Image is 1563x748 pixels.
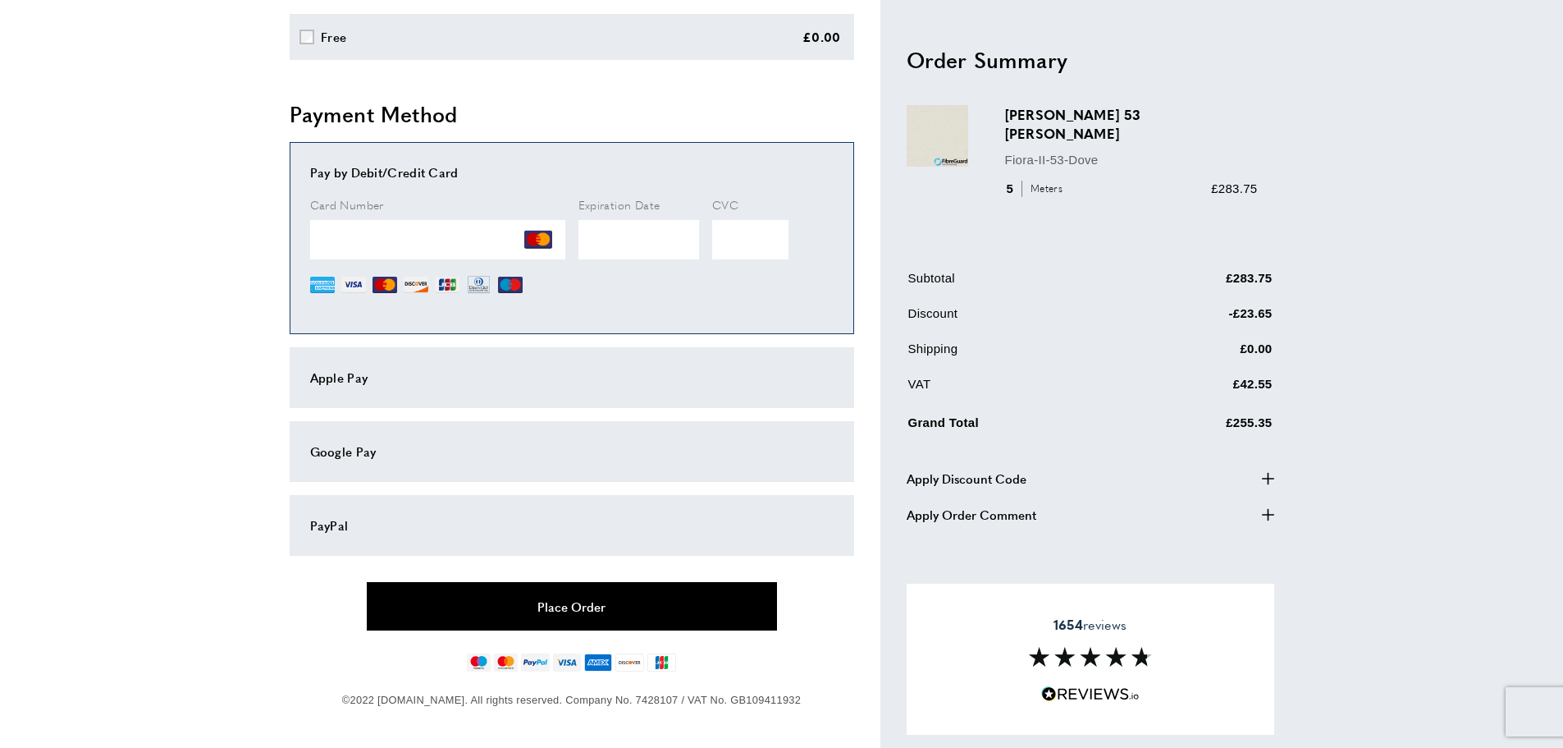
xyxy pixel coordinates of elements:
[1021,181,1067,196] span: Meters
[521,654,550,672] img: paypal
[908,268,1128,300] td: Subtotal
[647,654,676,672] img: jcb
[1129,374,1273,406] td: £42.55
[404,273,428,297] img: DI.png
[466,273,492,297] img: DN.png
[907,504,1036,524] span: Apply Order Comment
[1129,338,1273,370] td: £0.00
[524,226,552,254] img: MC.png
[615,654,644,672] img: discover
[1053,615,1083,634] strong: 1654
[578,220,700,259] iframe: Secure Credit Card Frame - Expiration Date
[908,303,1128,335] td: Discount
[1005,149,1258,169] p: Fiora-II-53-Dove
[341,273,366,297] img: VI.png
[342,694,801,706] span: ©2022 [DOMAIN_NAME]. All rights reserved. Company No. 7428107 / VAT No. GB109411932
[907,44,1274,74] h2: Order Summary
[310,442,834,461] div: Google Pay
[907,468,1026,488] span: Apply Discount Code
[1129,409,1273,444] td: £255.35
[908,374,1128,406] td: VAT
[310,273,335,297] img: AE.png
[290,99,854,129] h2: Payment Method
[310,196,384,213] span: Card Number
[310,163,834,182] div: Pay by Debit/Credit Card
[372,273,397,297] img: MC.png
[1005,105,1258,143] h3: [PERSON_NAME] 53 [PERSON_NAME]
[908,338,1128,370] td: Shipping
[1129,303,1273,335] td: -£23.65
[1129,268,1273,300] td: £283.75
[712,196,738,213] span: CVC
[310,220,565,259] iframe: Secure Credit Card Frame - Credit Card Number
[321,27,346,47] div: Free
[367,582,777,631] button: Place Order
[553,654,580,672] img: visa
[498,273,523,297] img: MI.png
[1029,647,1152,667] img: Reviews section
[802,27,841,47] div: £0.00
[578,196,660,213] span: Expiration Date
[1053,617,1127,633] span: reviews
[907,105,968,167] img: Fiora II 53 Dove
[435,273,459,297] img: JCB.png
[584,654,613,672] img: american-express
[1041,686,1140,702] img: Reviews.io 5 stars
[467,654,491,672] img: maestro
[1005,178,1068,198] div: 5
[310,368,834,388] div: Apple Pay
[908,409,1128,444] td: Grand Total
[1211,181,1257,195] span: £283.75
[494,654,518,672] img: mastercard
[712,220,788,259] iframe: Secure Credit Card Frame - CVV
[310,516,834,535] div: PayPal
